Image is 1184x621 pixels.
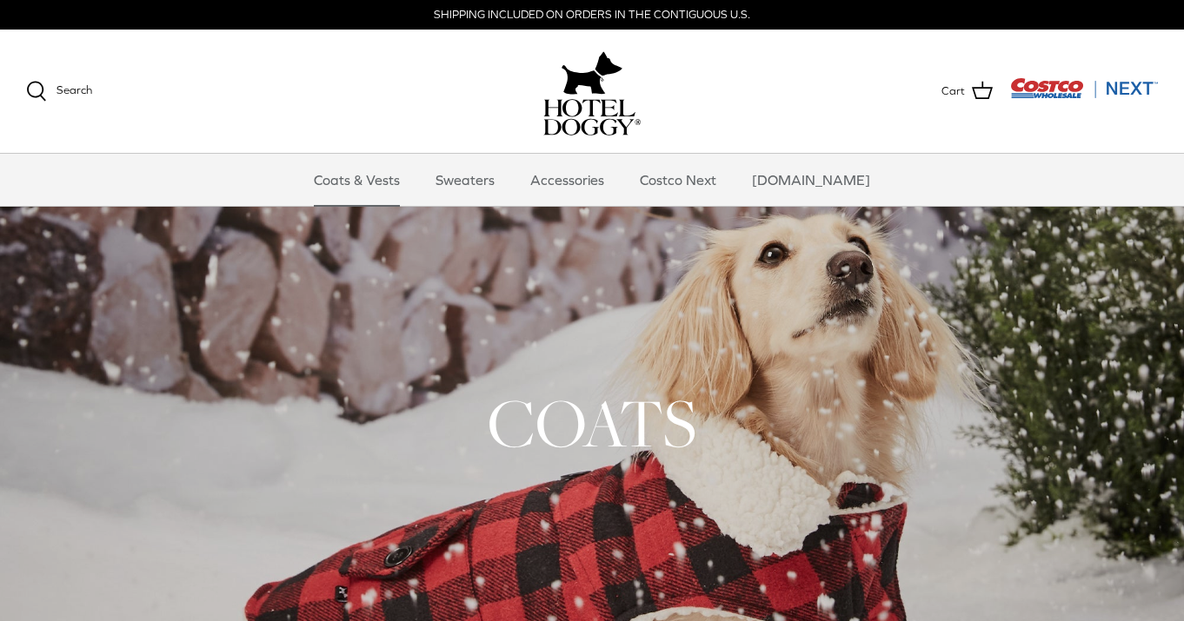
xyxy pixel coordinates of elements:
a: hoteldoggy.com hoteldoggycom [543,47,641,135]
span: Search [57,83,92,96]
a: [DOMAIN_NAME] [736,154,886,206]
a: Sweaters [420,154,510,206]
img: Costco Next [1010,77,1158,99]
img: hoteldoggycom [543,99,641,135]
a: Coats & Vests [298,154,416,206]
a: Costco Next [624,154,732,206]
a: Accessories [515,154,620,206]
a: Visit Costco Next [1010,89,1158,102]
h1: COATS [26,380,1158,466]
img: hoteldoggy.com [562,47,622,99]
a: Search [26,81,92,102]
a: Cart [941,80,993,102]
span: Cart [941,83,965,101]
